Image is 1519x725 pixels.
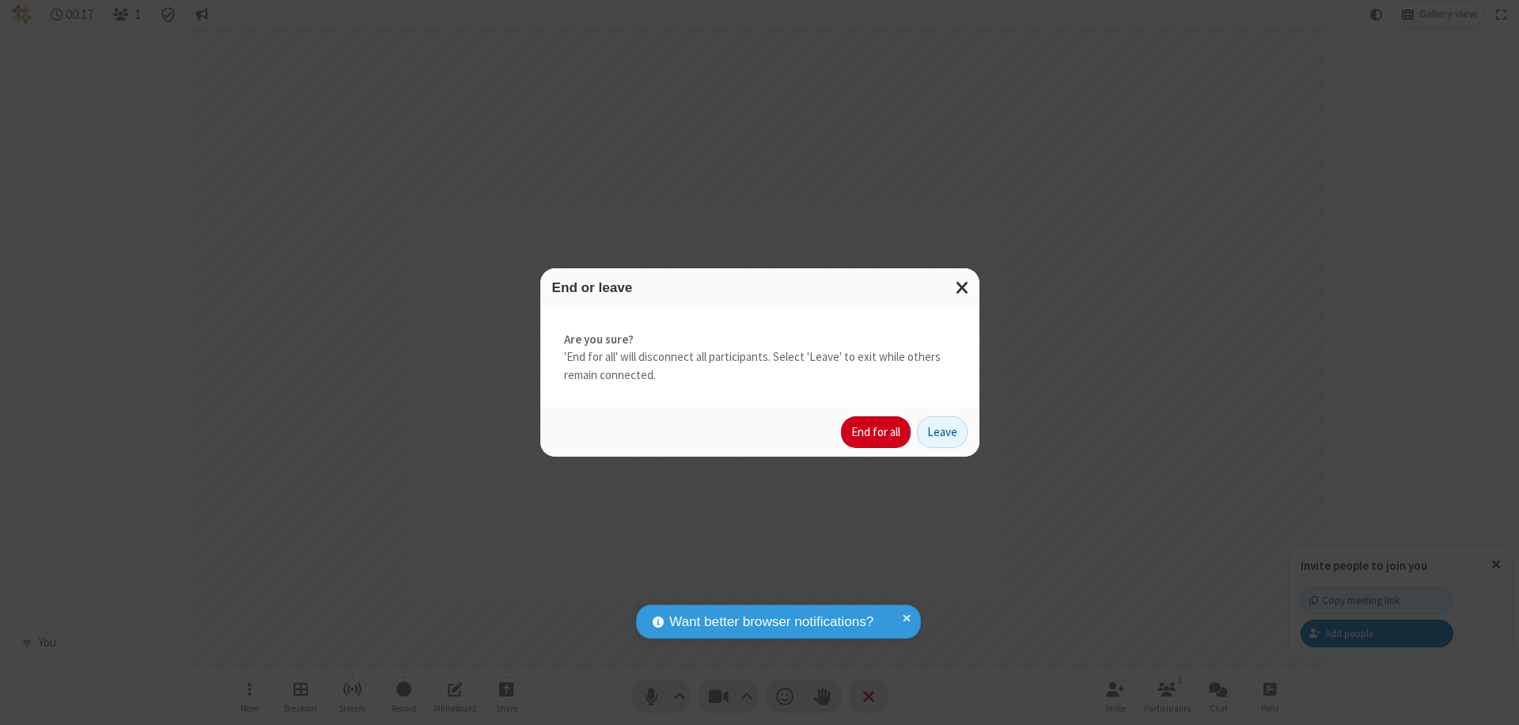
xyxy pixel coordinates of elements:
button: Leave [917,416,968,448]
span: Want better browser notifications? [669,612,873,632]
button: End for all [841,416,911,448]
h3: End or leave [552,280,968,295]
strong: Are you sure? [564,331,956,349]
button: Close modal [946,268,979,307]
div: 'End for all' will disconnect all participants. Select 'Leave' to exit while others remain connec... [540,307,979,408]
